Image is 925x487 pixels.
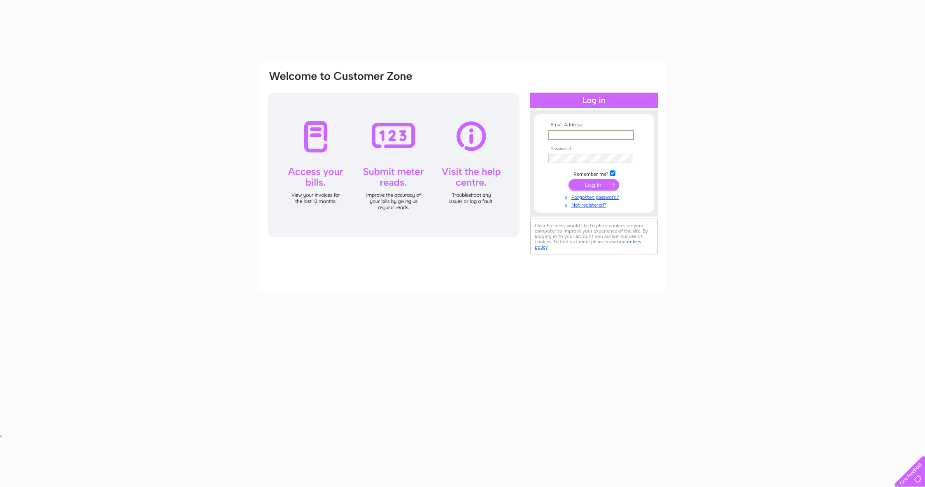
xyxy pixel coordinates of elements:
a: Not registered? [548,200,642,208]
div: Clear Business would like to place cookies on your computer to improve your experience of the sit... [530,219,658,254]
th: Email Address: [546,122,642,128]
th: Password: [546,146,642,152]
a: cookies policy [535,239,641,250]
input: Submit [569,179,619,191]
a: Forgotten password? [548,193,642,200]
td: Remember me? [546,169,642,177]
